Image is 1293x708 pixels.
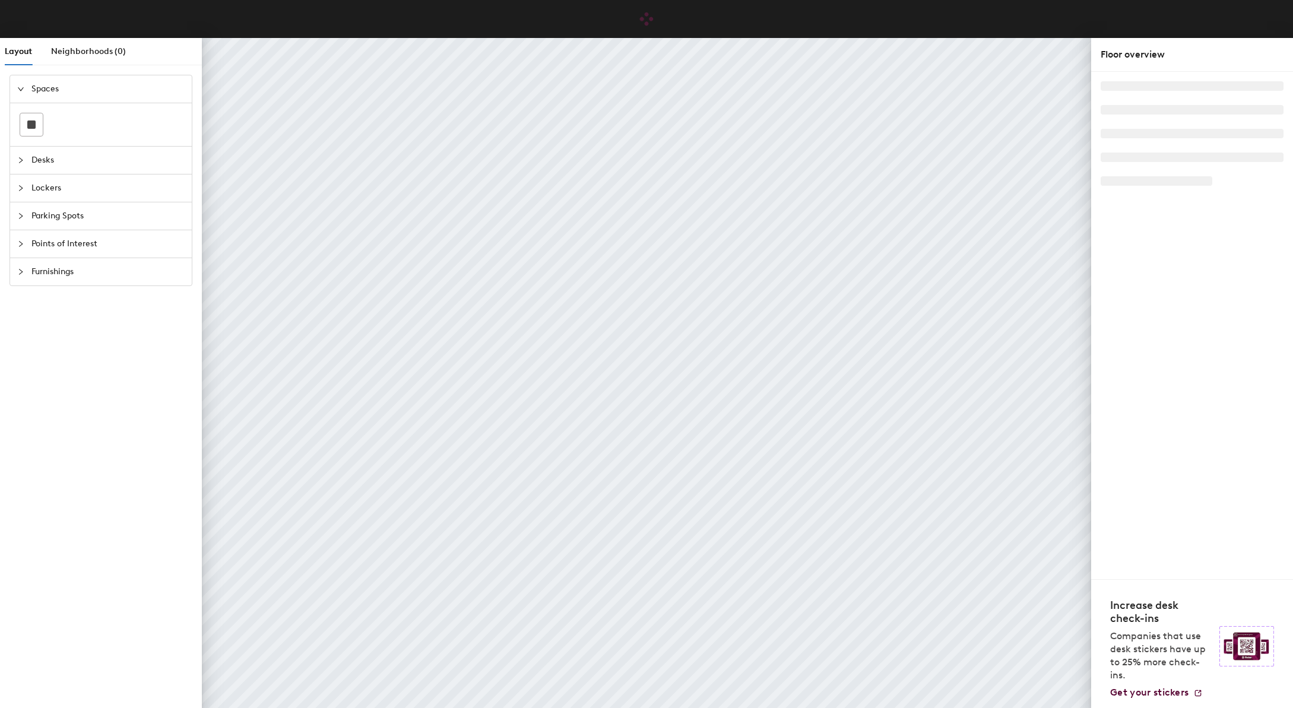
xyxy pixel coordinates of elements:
[1110,687,1203,699] a: Get your stickers
[31,174,185,202] span: Lockers
[1110,630,1212,682] p: Companies that use desk stickers have up to 25% more check-ins.
[17,212,24,220] span: collapsed
[51,46,126,56] span: Neighborhoods (0)
[31,147,185,174] span: Desks
[17,85,24,93] span: expanded
[1101,47,1284,62] div: Floor overview
[17,157,24,164] span: collapsed
[31,75,185,103] span: Spaces
[17,185,24,192] span: collapsed
[17,240,24,247] span: collapsed
[31,230,185,258] span: Points of Interest
[1110,687,1189,698] span: Get your stickers
[1219,626,1274,666] img: Sticker logo
[17,268,24,275] span: collapsed
[5,46,32,56] span: Layout
[1110,599,1212,625] h4: Increase desk check-ins
[31,202,185,230] span: Parking Spots
[31,258,185,285] span: Furnishings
